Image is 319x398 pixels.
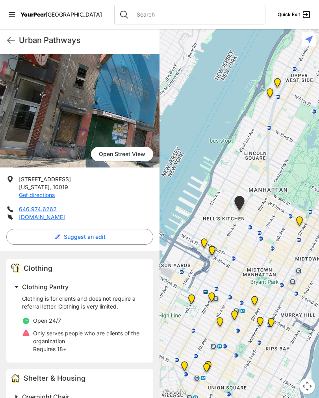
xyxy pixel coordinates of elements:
[22,295,144,311] p: Clothing is for clients and does not require a referral letter. Clothing is very limited.
[19,192,55,198] a: Get directions
[200,358,216,377] div: Church of St. Francis Xavier - Front Entrance
[33,345,144,353] p: Requires 18+
[19,176,71,182] span: [STREET_ADDRESS]
[19,206,57,212] a: 646.974.6262
[161,388,187,398] a: Open this area in Google Maps (opens a new window)
[24,264,52,272] span: Clothing
[20,11,46,18] span: YourPeer
[24,374,85,382] span: Shelter & Housing
[22,283,69,291] span: Clothing Pantry
[252,314,268,333] div: Greater New York City
[204,242,220,261] div: Metro Baptist Church
[204,289,220,308] div: Antonio Olivieri Drop-in Center
[19,184,50,190] span: [US_STATE]
[53,184,68,190] span: 10019
[196,235,212,254] div: New York
[161,388,187,398] img: Google
[20,12,102,17] a: YourPeer[GEOGRAPHIC_DATA]
[6,229,153,245] button: Suggest an edit
[263,315,279,334] div: Mainchance Adult Drop-in Center
[230,193,249,217] div: 9th Avenue Drop-in Center
[184,291,200,310] div: Chelsea
[50,184,51,190] span: ,
[204,243,220,262] div: Metro Baptist Church
[198,360,215,379] div: Back of the Church
[212,314,228,333] div: New Location, Headquarters
[46,11,102,18] span: [GEOGRAPHIC_DATA]
[278,11,300,18] span: Quick Exit
[278,10,311,19] a: Quick Exit
[33,330,139,344] span: Only serves people who are clients of the organization
[64,233,106,241] span: Suggest an edit
[91,147,153,161] span: Open Street View
[19,35,153,46] h1: Urban Pathways
[226,307,243,326] div: Headquarters
[33,317,61,324] span: Open 24/7
[176,358,193,377] div: Church of the Village
[299,378,315,394] button: Map camera controls
[132,11,260,19] input: Search
[19,214,65,220] a: [DOMAIN_NAME]
[269,75,286,94] div: Pathways Adult Drop-In Program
